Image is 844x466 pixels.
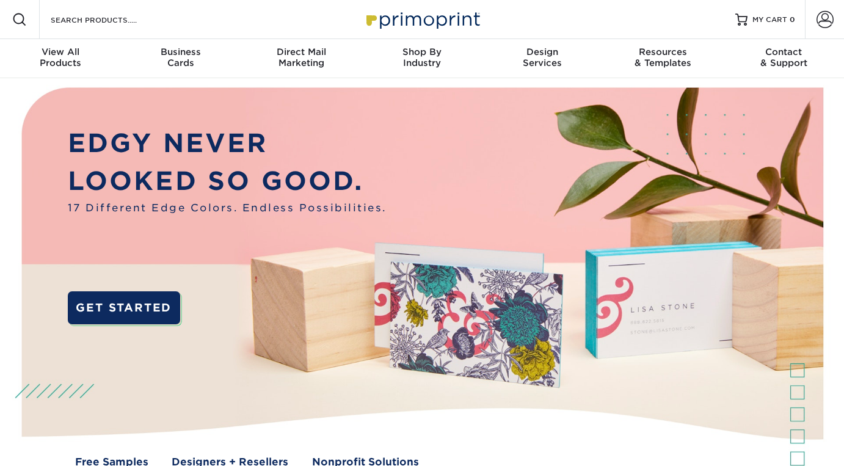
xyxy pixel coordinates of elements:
span: 17 Different Edge Colors. Endless Possibilities. [68,200,387,216]
a: Contact& Support [724,39,844,78]
div: & Support [724,46,844,68]
span: Business [120,46,241,57]
a: Direct MailMarketing [241,39,362,78]
span: 0 [790,15,795,24]
a: Resources& Templates [603,39,723,78]
div: & Templates [603,46,723,68]
span: MY CART [752,15,787,25]
img: Primoprint [361,6,483,32]
span: Contact [724,46,844,57]
span: Shop By [362,46,482,57]
input: SEARCH PRODUCTS..... [49,12,169,27]
div: Industry [362,46,482,68]
span: Resources [603,46,723,57]
a: BusinessCards [120,39,241,78]
div: Marketing [241,46,362,68]
span: Direct Mail [241,46,362,57]
a: GET STARTED [68,291,180,325]
p: EDGY NEVER [68,124,387,162]
span: Design [482,46,603,57]
div: Cards [120,46,241,68]
p: LOOKED SO GOOD. [68,162,387,200]
a: DesignServices [482,39,603,78]
a: Shop ByIndustry [362,39,482,78]
div: Services [482,46,603,68]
